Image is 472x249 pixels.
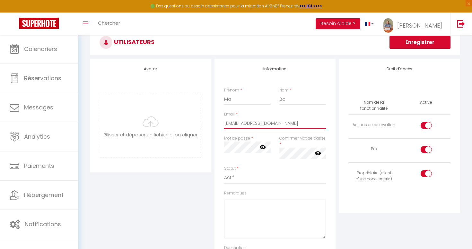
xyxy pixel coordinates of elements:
div: Propriétaire (client d'une conciergerie) [351,170,397,182]
span: Chercher [98,20,120,26]
label: Prénom [224,87,239,93]
th: Activé [417,97,434,108]
div: Actions de réservation [351,122,397,128]
span: Notifications [25,220,61,228]
label: Statut [224,166,236,172]
label: Confirmer Mot de passe [279,135,326,142]
button: Besoin d'aide ? [316,18,360,29]
img: Super Booking [19,18,59,29]
img: ... [383,18,393,33]
span: Calendriers [24,45,57,53]
span: Hébergement [24,191,64,199]
a: ... [PERSON_NAME] [379,13,450,35]
h3: Utilisateurs [90,30,460,55]
button: Enregistrer [389,36,450,49]
span: Réservations [24,74,61,82]
div: Prix [351,146,397,152]
a: >>> ICI <<<< [300,3,322,9]
h4: Droit d'accès [348,67,450,71]
label: Remarques [224,190,247,196]
a: Chercher [93,13,125,35]
span: Analytics [24,133,50,141]
h4: Information [224,67,326,71]
th: Nom de la fonctionnalité [348,97,399,114]
label: Email [224,111,235,117]
label: Mot de passe [224,135,250,142]
span: Paiements [24,162,54,170]
img: logout [457,20,465,28]
span: [PERSON_NAME] [397,21,442,30]
label: Nom [279,87,289,93]
h4: Avatar [100,67,202,71]
span: Messages [24,103,53,111]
